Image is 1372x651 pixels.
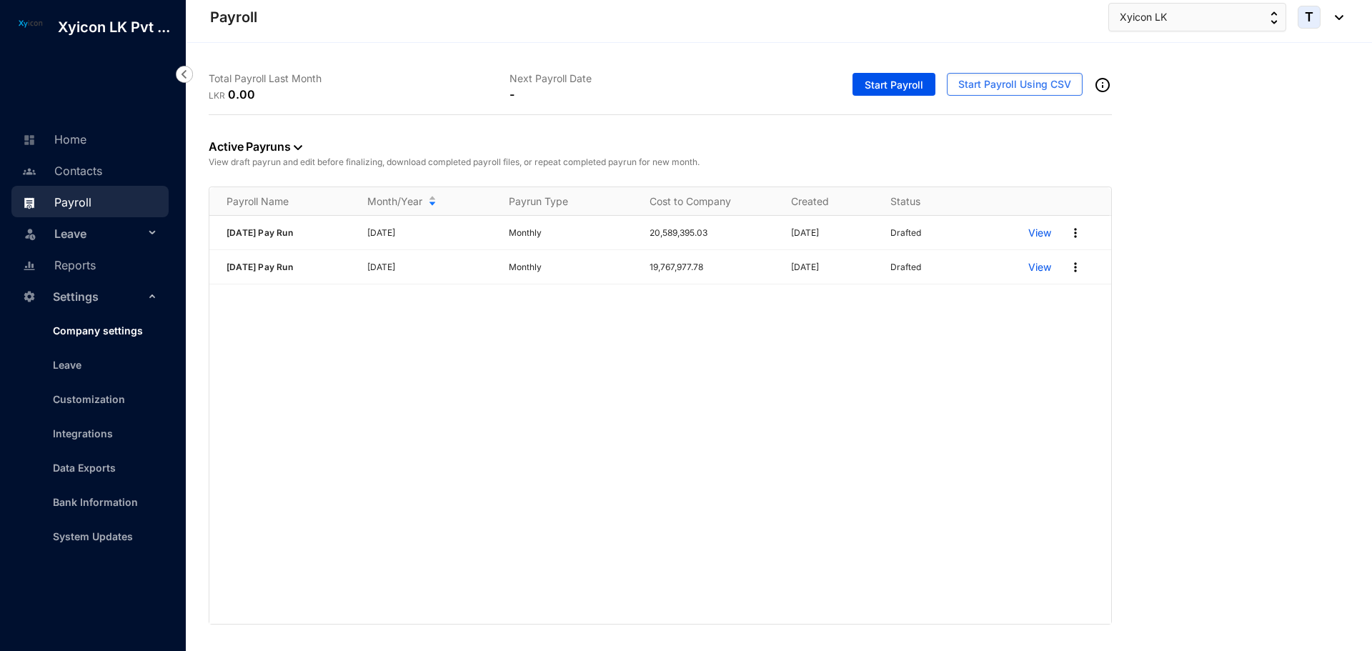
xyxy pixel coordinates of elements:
[509,260,632,274] p: Monthly
[19,195,91,209] a: Payroll
[209,155,1112,169] p: View draft payrun and edit before finalizing, download completed payroll files, or repeat complet...
[1108,3,1286,31] button: Xyicon LK
[890,260,921,274] p: Drafted
[11,154,169,186] li: Contacts
[41,427,113,439] a: Integrations
[46,17,182,37] p: Xyicon LK Pvt ...
[53,282,144,311] span: Settings
[1094,76,1111,94] img: info-outined.c2a0bb1115a2853c7f4cb4062ec879bc.svg
[19,132,86,146] a: Home
[176,66,193,83] img: nav-icon-left.19a07721e4dec06a274f6d07517f07b7.svg
[11,123,169,154] li: Home
[227,227,293,238] span: [DATE] Pay Run
[41,324,143,337] a: Company settings
[1305,11,1313,24] span: T
[19,258,96,272] a: Reports
[650,226,773,240] p: 20,589,395.03
[852,73,935,96] button: Start Payroll
[509,71,810,86] p: Next Payroll Date
[209,89,228,103] p: LKR
[632,187,773,216] th: Cost to Company
[23,134,36,146] img: home-unselected.a29eae3204392db15eaf.svg
[947,73,1083,96] button: Start Payroll Using CSV
[1068,226,1083,240] img: more.27664ee4a8faa814348e188645a3c1fc.svg
[791,260,873,274] p: [DATE]
[23,165,36,178] img: people-unselected.118708e94b43a90eceab.svg
[23,197,36,209] img: payroll.289672236c54bbec4828.svg
[41,359,81,371] a: Leave
[209,187,350,216] th: Payroll Name
[19,164,102,178] a: Contacts
[23,259,36,272] img: report-unselected.e6a6b4230fc7da01f883.svg
[509,86,514,103] p: -
[774,187,873,216] th: Created
[367,226,491,240] p: [DATE]
[11,249,169,280] li: Reports
[1120,9,1167,25] span: Xyicon LK
[54,219,144,248] span: Leave
[41,462,116,474] a: Data Exports
[294,145,302,150] img: dropdown-black.8e83cc76930a90b1a4fdb6d089b7bf3a.svg
[209,71,509,86] p: Total Payroll Last Month
[873,187,1011,216] th: Status
[958,77,1071,91] span: Start Payroll Using CSV
[890,226,921,240] p: Drafted
[1328,15,1343,20] img: dropdown-black.8e83cc76930a90b1a4fdb6d089b7bf3a.svg
[492,187,632,216] th: Payrun Type
[209,139,302,154] a: Active Payruns
[228,86,255,103] p: 0.00
[23,290,36,303] img: settings-unselected.1febfda315e6e19643a1.svg
[227,262,293,272] span: [DATE] Pay Run
[41,496,138,508] a: Bank Information
[210,7,257,27] p: Payroll
[1068,260,1083,274] img: more.27664ee4a8faa814348e188645a3c1fc.svg
[367,260,491,274] p: [DATE]
[23,227,37,241] img: leave-unselected.2934df6273408c3f84d9.svg
[41,530,133,542] a: System Updates
[14,17,46,29] img: log
[650,260,773,274] p: 19,767,977.78
[367,194,422,209] span: Month/Year
[11,186,169,217] li: Payroll
[1028,226,1051,240] a: View
[509,226,632,240] p: Monthly
[865,78,923,92] span: Start Payroll
[41,393,125,405] a: Customization
[791,226,873,240] p: [DATE]
[1271,11,1278,24] img: up-down-arrow.74152d26bf9780fbf563ca9c90304185.svg
[1028,260,1051,274] a: View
